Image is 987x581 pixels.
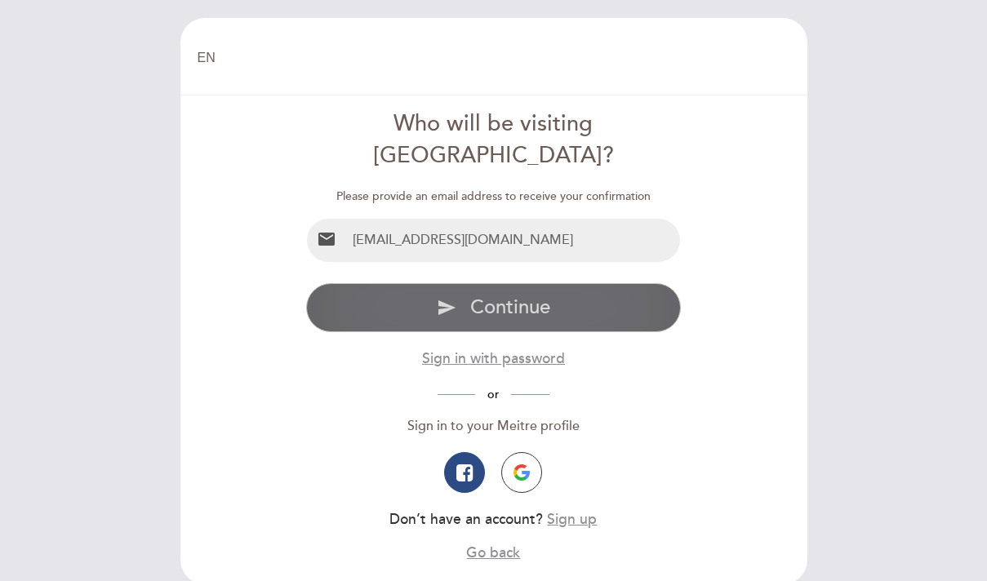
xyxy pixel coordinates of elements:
span: or [475,388,511,401]
i: email [317,229,336,249]
span: Continue [470,295,550,319]
img: icon-google.png [514,464,530,481]
button: Sign in with password [422,348,565,369]
span: Don’t have an account? [389,511,543,528]
input: Email [346,219,680,262]
button: Go back [466,543,520,563]
div: Sign in to your Meitre profile [306,417,681,436]
i: send [437,298,456,317]
button: Sign up [547,509,597,530]
div: Who will be visiting [GEOGRAPHIC_DATA]? [306,109,681,172]
button: send Continue [306,283,681,332]
div: Please provide an email address to receive your confirmation [306,188,681,205]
